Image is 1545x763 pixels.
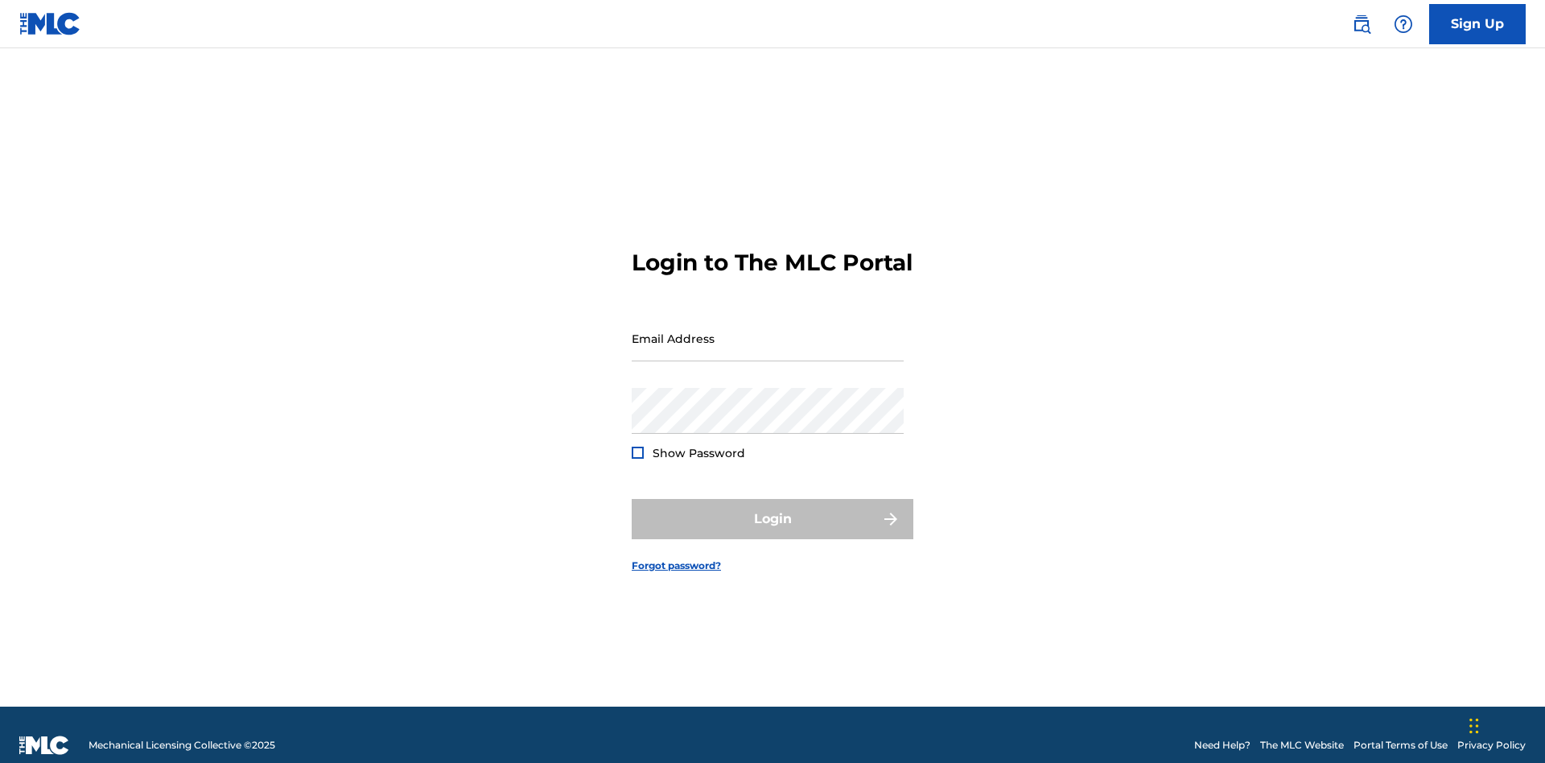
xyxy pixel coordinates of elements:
[1353,738,1448,753] a: Portal Terms of Use
[89,738,275,753] span: Mechanical Licensing Collective © 2025
[1469,702,1479,750] div: Drag
[1345,8,1378,40] a: Public Search
[1429,4,1526,44] a: Sign Up
[1465,686,1545,763] iframe: Chat Widget
[1260,738,1344,753] a: The MLC Website
[653,446,745,460] span: Show Password
[1194,738,1250,753] a: Need Help?
[19,12,81,35] img: MLC Logo
[1394,14,1413,34] img: help
[19,736,69,755] img: logo
[632,249,913,277] h3: Login to The MLC Portal
[632,559,721,573] a: Forgot password?
[1457,738,1526,753] a: Privacy Policy
[1387,8,1419,40] div: Help
[1352,14,1371,34] img: search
